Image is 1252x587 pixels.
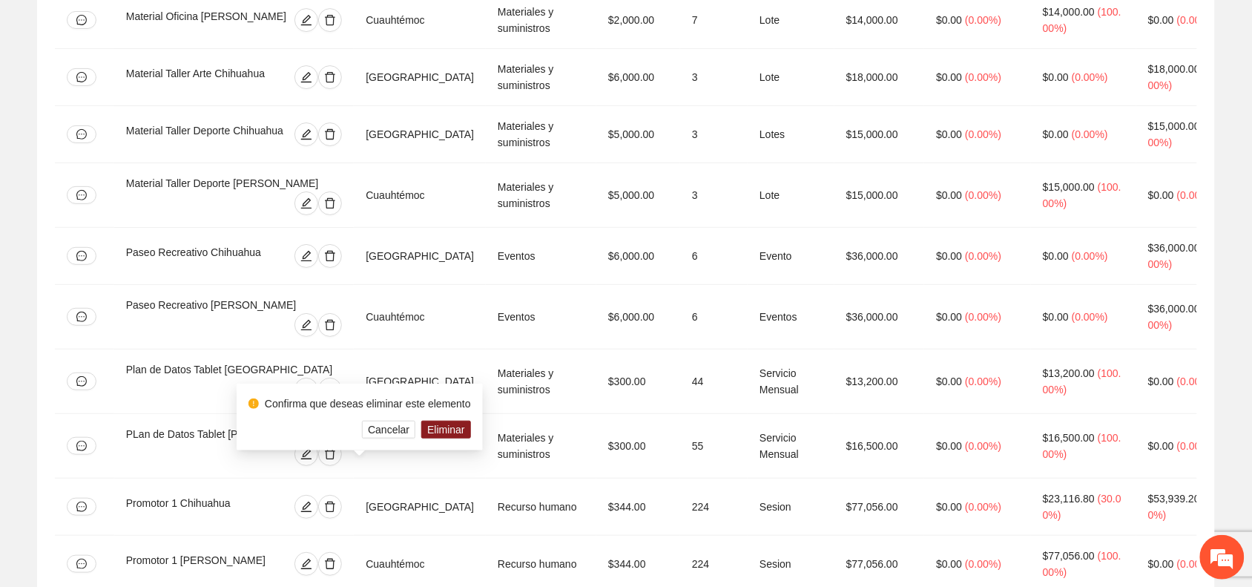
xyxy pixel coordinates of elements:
td: Lote [748,49,834,106]
td: $18,000.00 [834,49,925,106]
button: message [67,498,96,516]
td: $344.00 [596,479,680,536]
span: $0.00 [936,250,962,262]
div: Material Taller Arte Chihuahua [126,65,280,89]
td: Servicio Mensual [748,414,834,479]
div: Paseo Recreativo [PERSON_NAME] [126,297,343,313]
span: $0.00 [1043,128,1069,140]
button: delete [318,191,342,215]
div: Paseo Recreativo Chihuahua [126,244,278,268]
td: $6,000.00 [596,228,680,285]
div: Minimizar ventana de chat en vivo [243,7,279,43]
button: delete [318,313,342,337]
td: $300.00 [596,414,680,479]
span: ( 0.00% ) [965,71,1001,83]
span: edit [295,501,317,513]
button: message [67,373,96,390]
td: Eventos [486,228,596,285]
span: edit [295,558,317,570]
button: edit [294,313,318,337]
span: delete [319,71,341,83]
span: message [76,441,87,451]
span: message [76,312,87,322]
td: Materiales y suministros [486,163,596,228]
div: Promotor 1 Chihuahua [126,495,263,519]
span: $0.00 [1043,71,1069,83]
td: Materiales y suministros [486,350,596,414]
div: Chatee con nosotros ahora [77,76,249,95]
span: ( 0.00% ) [965,250,1001,262]
span: ( 0.00% ) [1177,376,1213,387]
td: Cuauhtémoc [354,163,486,228]
button: edit [294,378,318,401]
td: 3 [680,163,748,228]
div: Confirma que deseas eliminar este elemento [265,396,471,412]
td: 224 [680,479,748,536]
button: Eliminar [421,421,471,439]
span: ( 0.00% ) [965,128,1001,140]
span: Cancelar [368,422,409,438]
span: $0.00 [1148,376,1174,387]
span: $13,200.00 [1043,367,1095,379]
td: 55 [680,414,748,479]
button: message [67,555,96,573]
span: $0.00 [1043,250,1069,262]
span: $0.00 [1148,440,1174,452]
td: $16,500.00 [834,414,925,479]
span: ( 0.00% ) [1072,311,1108,323]
span: $0.00 [936,14,962,26]
button: message [67,186,96,204]
button: edit [294,244,318,268]
span: delete [319,128,341,140]
span: $14,000.00 [1043,6,1095,18]
button: Cancelar [362,421,415,439]
span: $0.00 [936,128,962,140]
td: Materiales y suministros [486,49,596,106]
button: delete [318,378,342,401]
span: $0.00 [936,440,962,452]
span: message [76,190,87,200]
button: message [67,11,96,29]
span: $0.00 [936,71,962,83]
button: message [67,68,96,86]
span: ( 0.00% ) [1177,440,1213,452]
td: Materiales y suministros [486,106,596,163]
td: 6 [680,285,748,350]
button: message [67,437,96,455]
span: ( 0.00% ) [965,440,1001,452]
span: $15,000.00 [1043,181,1095,193]
td: 3 [680,49,748,106]
span: message [76,559,87,569]
td: [GEOGRAPHIC_DATA] [354,350,486,414]
span: exclamation-circle [248,399,259,409]
span: delete [319,319,341,331]
span: Eliminar [427,422,465,438]
span: $0.00 [936,558,962,570]
span: $77,056.00 [1043,550,1095,562]
button: delete [318,495,342,519]
span: $0.00 [1148,558,1174,570]
span: edit [295,250,317,262]
span: ( 0.00% ) [965,376,1001,387]
button: delete [318,65,342,89]
td: Sesion [748,479,834,536]
div: Material Taller Deporte [PERSON_NAME] [126,175,343,191]
div: Plan de Datos Tablet [GEOGRAPHIC_DATA] [126,361,343,378]
td: $15,000.00 [834,106,925,163]
span: ( 0.00% ) [965,558,1001,570]
button: edit [294,495,318,519]
button: delete [318,552,342,576]
td: $5,000.00 [596,163,680,228]
span: delete [319,14,341,26]
span: edit [295,71,317,83]
td: Eventos [486,285,596,350]
td: Eventos [748,285,834,350]
td: $300.00 [596,350,680,414]
span: delete [319,558,341,570]
span: ( 0.00% ) [965,501,1001,513]
button: edit [294,8,318,32]
span: $0.00 [1148,14,1174,26]
td: Materiales y suministros [486,414,596,479]
span: ( 0.00% ) [965,311,1001,323]
span: $53,939.20 [1148,493,1200,505]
